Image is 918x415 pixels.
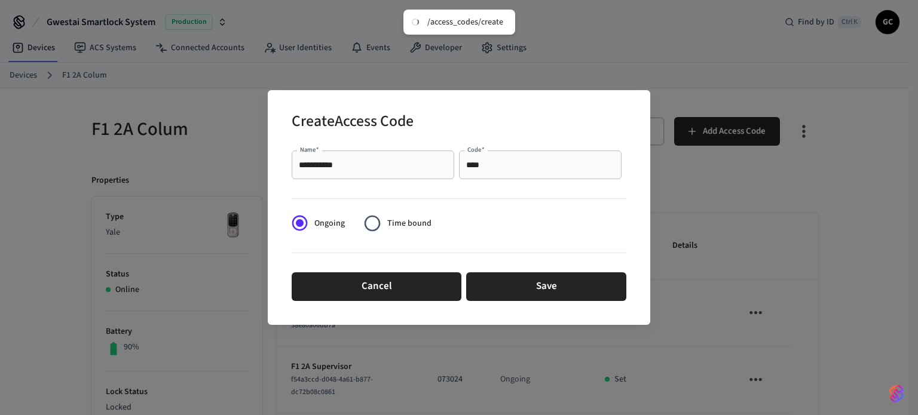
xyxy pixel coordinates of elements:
img: SeamLogoGradient.69752ec5.svg [889,384,904,403]
button: Cancel [292,272,461,301]
h2: Create Access Code [292,104,414,141]
label: Name [300,145,319,154]
span: Time bound [387,217,432,230]
div: /access_codes/create [427,17,503,27]
label: Code [467,145,485,154]
span: Ongoing [314,217,345,230]
button: Save [466,272,626,301]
